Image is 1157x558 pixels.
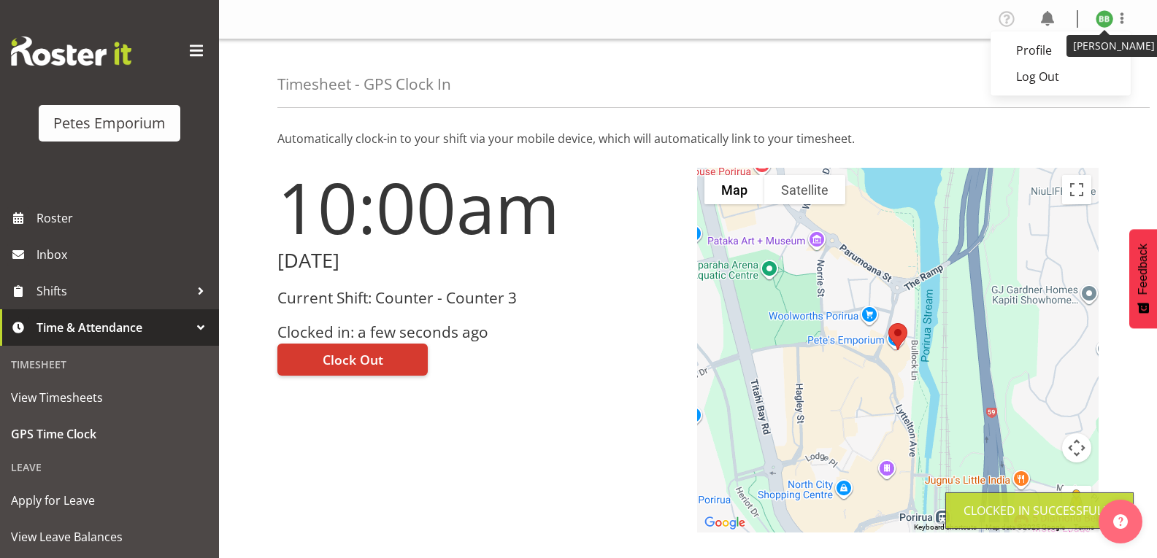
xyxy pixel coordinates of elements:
[4,416,215,452] a: GPS Time Clock
[1062,486,1091,515] button: Drag Pegman onto the map to open Street View
[964,502,1115,519] div: Clocked in Successfully
[4,379,215,416] a: View Timesheets
[11,387,208,408] span: View Timesheets
[4,349,215,379] div: Timesheet
[1129,229,1157,328] button: Feedback - Show survey
[277,130,1099,147] p: Automatically clock-in to your shift via your mobile device, which will automatically link to you...
[1137,244,1150,295] span: Feedback
[323,350,383,369] span: Clock Out
[277,324,680,341] h3: Clocked in: a few seconds ago
[914,522,977,532] button: Keyboard shortcuts
[277,76,451,93] h4: Timesheet - GPS Clock In
[1096,10,1113,28] img: beena-bist9974.jpg
[991,63,1131,90] a: Log Out
[11,489,208,511] span: Apply for Leave
[277,168,680,247] h1: 10:00am
[11,36,131,66] img: Rosterit website logo
[991,37,1131,63] a: Profile
[4,452,215,482] div: Leave
[704,175,764,204] button: Show street map
[11,423,208,445] span: GPS Time Clock
[4,519,215,555] a: View Leave Balances
[1062,175,1091,204] button: Toggle fullscreen view
[36,207,212,229] span: Roster
[36,280,190,302] span: Shifts
[36,317,190,338] span: Time & Attendance
[277,344,428,376] button: Clock Out
[36,244,212,266] span: Inbox
[1062,433,1091,462] button: Map camera controls
[53,112,166,134] div: Petes Emporium
[1113,514,1128,529] img: help-xxl-2.png
[4,482,215,519] a: Apply for Leave
[277,290,680,306] h3: Current Shift: Counter - Counter 3
[701,514,749,532] a: Open this area in Google Maps (opens a new window)
[277,249,680,272] h2: [DATE]
[701,514,749,532] img: Google
[11,526,208,548] span: View Leave Balances
[764,175,845,204] button: Show satellite imagery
